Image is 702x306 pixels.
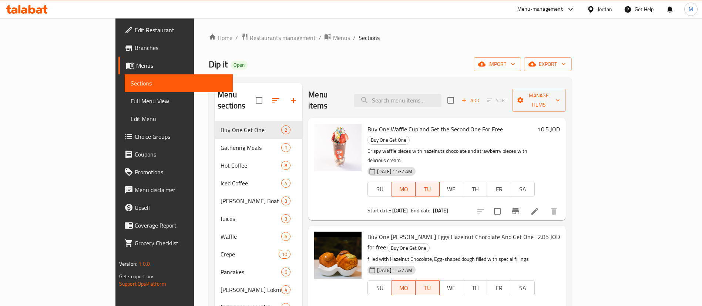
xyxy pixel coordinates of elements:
h2: Menu sections [218,89,256,111]
div: [PERSON_NAME] Boat3 [215,192,302,210]
div: Hot Coffee [221,161,281,170]
span: Version: [119,259,137,269]
span: TU [419,184,437,195]
span: Select section first [482,95,512,106]
a: Promotions [118,163,233,181]
span: Restaurants management [250,33,316,42]
span: TH [466,184,484,195]
button: FR [487,280,511,295]
span: Full Menu View [131,97,227,105]
div: items [281,179,290,188]
b: [DATE] [392,206,408,215]
span: 2 [282,127,290,134]
div: Hot Coffee8 [215,157,302,174]
span: Buy One [PERSON_NAME] Eggs Hazelnut Chocolate And Get One for free [367,231,534,253]
span: MO [395,184,413,195]
span: SA [514,184,532,195]
span: [PERSON_NAME] Lokma [221,285,281,294]
span: Edit Restaurant [135,26,227,34]
div: Menu-management [517,5,563,14]
span: Branches [135,43,227,52]
a: Upsell [118,199,233,216]
button: TH [463,182,487,196]
div: [PERSON_NAME] Lokma4 [215,281,302,299]
div: items [281,196,290,205]
button: SA [511,280,535,295]
div: Iced Coffee4 [215,174,302,192]
span: SU [371,184,389,195]
span: Sort sections [267,91,285,109]
span: Buy One Waffle Cup and Get the Second One For Free [367,124,503,135]
span: 6 [282,269,290,276]
span: Add item [459,95,482,106]
button: Manage items [512,89,566,112]
span: [DATE] 11:37 AM [374,168,415,175]
div: Buy One Get One2 [215,121,302,139]
button: delete [545,202,563,220]
span: Coupons [135,150,227,159]
span: Gathering Meals [221,143,281,152]
div: Dipit Boat [221,196,281,205]
div: Juices3 [215,210,302,228]
span: WE [443,283,460,293]
a: Menus [118,57,233,74]
div: Buy One Get One [367,136,410,145]
span: TH [466,283,484,293]
input: search [354,94,441,107]
div: items [281,268,290,276]
span: WE [443,184,460,195]
button: SU [367,280,392,295]
a: Edit Menu [125,110,233,128]
div: Gathering Meals1 [215,139,302,157]
a: Support.OpsPlatform [119,279,166,289]
li: / [235,33,238,42]
span: 3 [282,215,290,222]
img: Buy One Waffle Cup and Get the Second One For Free [314,124,362,171]
span: Sections [131,79,227,88]
span: Sections [359,33,380,42]
div: Crepe10 [215,245,302,263]
a: Menu disclaimer [118,181,233,199]
p: Crispy waffle pieces with hazelnuts chocolate and strawberry pieces with delicious cream [367,147,535,165]
nav: breadcrumb [209,33,572,43]
button: Add [459,95,482,106]
div: items [281,214,290,223]
div: Pancakes [221,268,281,276]
button: TU [416,182,440,196]
span: SU [371,283,389,293]
div: items [279,250,290,259]
span: 3 [282,198,290,205]
a: Choice Groups [118,128,233,145]
span: 4 [282,180,290,187]
a: Restaurants management [241,33,316,43]
span: Buy One Get One [388,244,429,252]
a: Sections [125,74,233,92]
span: Buy One Get One [368,136,409,144]
span: Menus [333,33,350,42]
span: Buy One Get One [221,125,281,134]
span: Select to update [490,204,505,219]
span: 1.0.0 [138,259,150,269]
div: Waffle6 [215,228,302,245]
button: WE [439,280,463,295]
span: Waffle [221,232,281,241]
div: items [281,285,290,294]
span: 10 [279,251,290,258]
span: Iced Coffee [221,179,281,188]
a: Edit Restaurant [118,21,233,39]
div: Pancakes6 [215,263,302,281]
span: import [480,60,515,69]
button: MO [392,280,416,295]
span: Choice Groups [135,132,227,141]
span: Get support on: [119,272,153,281]
span: [DATE] 11:37 AM [374,267,415,274]
div: items [281,161,290,170]
span: Juices [221,214,281,223]
div: Open [231,61,248,70]
button: FR [487,182,511,196]
span: MO [395,283,413,293]
div: Dipit Lokma [221,285,281,294]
